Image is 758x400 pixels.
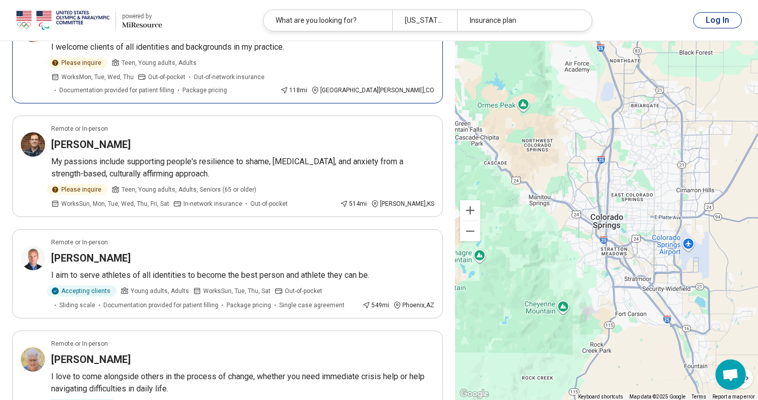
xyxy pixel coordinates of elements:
span: Package pricing [226,301,271,310]
div: 549 mi [362,301,389,310]
span: Out-of-network insurance [194,72,264,82]
div: Accepting clients [47,285,117,297]
a: Terms (opens in new tab) [692,394,706,399]
button: Log In [693,12,742,28]
div: Open chat [715,359,746,390]
p: I aim to serve athletes of all identities to become the best person and athlete they can be. [51,269,434,281]
span: Out-of-pocket [148,72,185,82]
div: Insurance plan [457,10,586,31]
a: Report a map error [712,394,755,399]
span: Documentation provided for patient filling [59,86,174,95]
span: Works Sun, Tue, Thu, Sat [203,286,271,296]
p: Remote or In-person [51,238,108,247]
a: USOPCpowered by [16,8,162,32]
div: What are you looking for? [263,10,392,31]
p: I love to come alongside others in the process of change, whether you need immediate crisis help ... [51,371,434,395]
button: Zoom out [460,221,480,241]
h3: [PERSON_NAME] [51,251,131,265]
p: Remote or In-person [51,339,108,348]
p: Remote or In-person [51,124,108,133]
div: powered by [122,12,162,21]
div: 118 mi [280,86,307,95]
span: In-network insurance [183,199,242,208]
span: Sliding scale [59,301,95,310]
div: 514 mi [340,199,367,208]
span: Documentation provided for patient filling [103,301,218,310]
div: Please inquire [47,57,107,68]
span: Package pricing [182,86,227,95]
span: Teen, Young adults, Adults [122,58,197,67]
p: My passions include supporting people's resilience to shame, [MEDICAL_DATA], and anxiety from a s... [51,156,434,180]
span: Out-of-pocket [250,199,288,208]
span: Works Sun, Mon, Tue, Wed, Thu, Fri, Sat [61,199,169,208]
div: [US_STATE][GEOGRAPHIC_DATA], [GEOGRAPHIC_DATA] [392,10,457,31]
span: Out-of-pocket [285,286,322,296]
button: Zoom in [460,200,480,221]
span: Young adults, Adults [131,286,189,296]
div: [GEOGRAPHIC_DATA][PERSON_NAME] , CO [311,86,434,95]
span: Map data ©2025 Google [629,394,686,399]
h3: [PERSON_NAME] [51,352,131,367]
span: Single case agreement [279,301,345,310]
div: Please inquire [47,184,107,195]
img: USOPC [16,8,109,32]
p: I welcome clients of all identities and backgrounds in my practice. [51,41,434,53]
div: Phoenix , AZ [393,301,434,310]
span: Teen, Young adults, Adults, Seniors (65 or older) [122,185,256,194]
span: Works Mon, Tue, Wed, Thu [61,72,134,82]
h3: [PERSON_NAME] [51,137,131,152]
div: [PERSON_NAME] , KS [371,199,434,208]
